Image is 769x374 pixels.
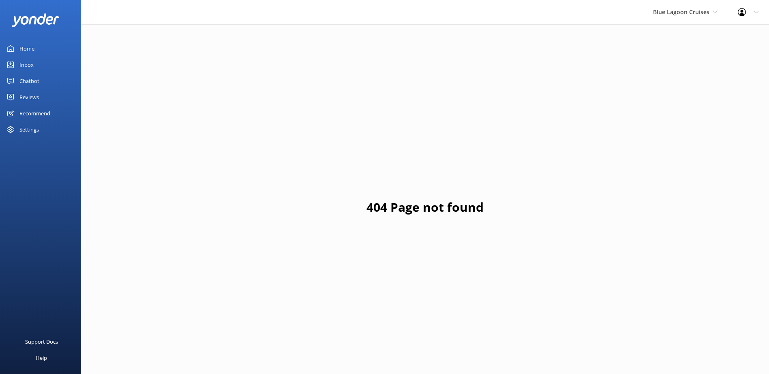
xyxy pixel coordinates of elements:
[19,40,34,57] div: Home
[19,57,34,73] div: Inbox
[12,13,59,27] img: yonder-white-logo.png
[36,350,47,366] div: Help
[25,334,58,350] div: Support Docs
[19,121,39,138] div: Settings
[19,89,39,105] div: Reviews
[19,73,39,89] div: Chatbot
[366,198,484,217] h1: 404 Page not found
[653,8,709,16] span: Blue Lagoon Cruises
[19,105,50,121] div: Recommend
